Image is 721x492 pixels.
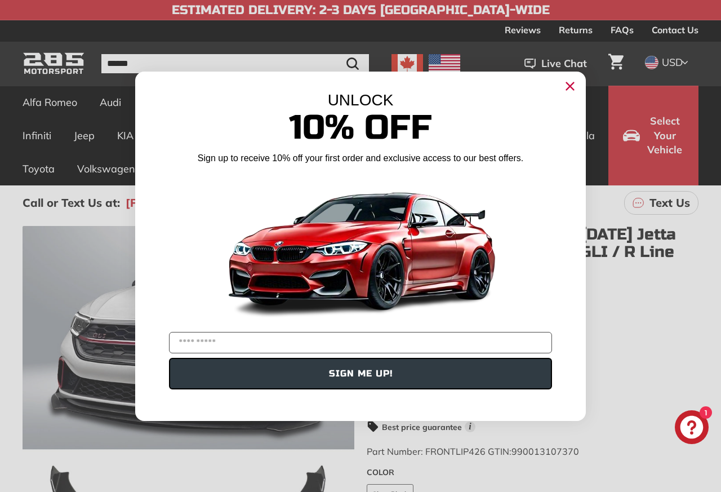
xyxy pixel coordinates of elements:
[169,332,552,353] input: YOUR EMAIL
[289,107,432,148] span: 10% Off
[169,358,552,389] button: SIGN ME UP!
[328,91,394,109] span: UNLOCK
[671,410,712,447] inbox-online-store-chat: Shopify online store chat
[220,169,501,327] img: Banner showing BMW 4 Series Body kit
[198,153,523,163] span: Sign up to receive 10% off your first order and exclusive access to our best offers.
[561,77,579,95] button: Close dialog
